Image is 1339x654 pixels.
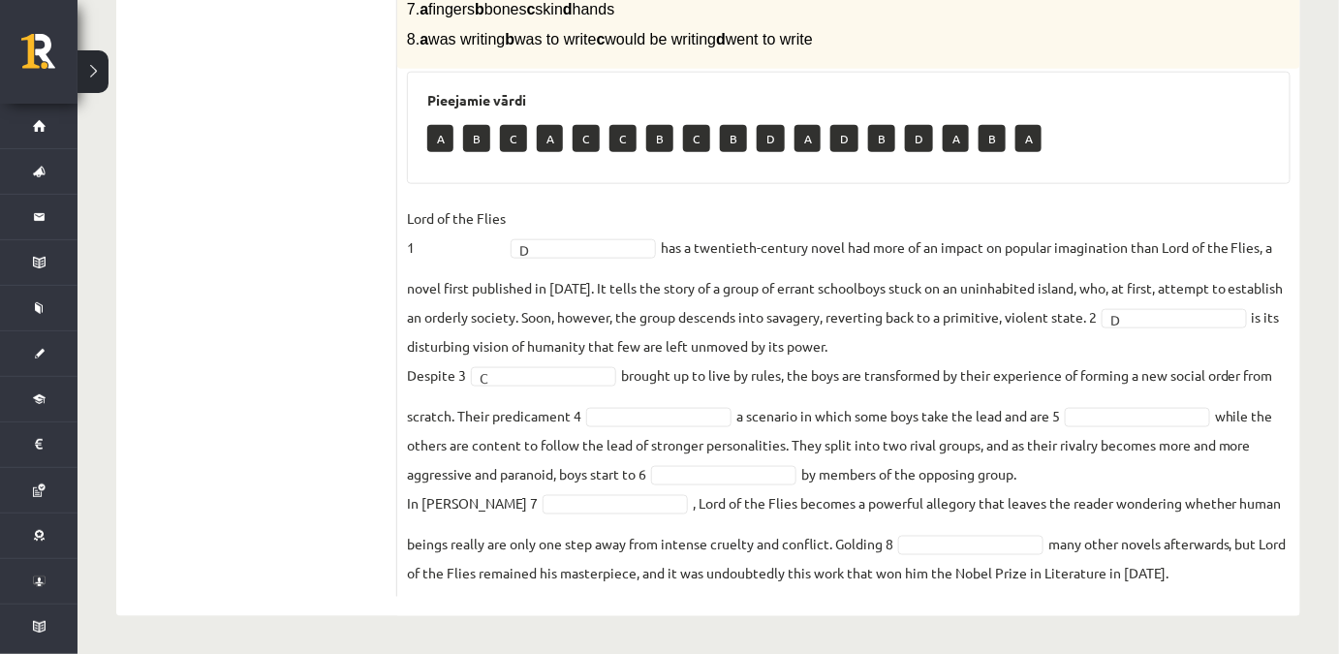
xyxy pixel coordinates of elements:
[830,125,858,152] p: D
[794,125,821,152] p: A
[1110,310,1221,329] span: D
[757,125,785,152] p: D
[407,360,466,389] p: Despite 3
[868,125,895,152] p: B
[716,31,726,47] b: d
[21,34,78,82] a: Rīgas 1. Tālmācības vidusskola
[420,1,428,17] b: a
[407,31,813,47] span: 8. was writing was to write would be writing went to write
[471,367,616,387] a: C
[979,125,1006,152] p: B
[519,240,630,260] span: D
[563,1,573,17] b: d
[511,239,656,259] a: D
[573,125,600,152] p: C
[500,125,527,152] p: C
[505,31,514,47] b: b
[463,125,490,152] p: B
[609,125,637,152] p: C
[527,1,536,17] b: c
[407,203,506,262] p: Lord of the Flies 1
[905,125,933,152] p: D
[943,125,969,152] p: A
[475,1,484,17] b: b
[427,125,453,152] p: A
[683,125,710,152] p: C
[537,125,563,152] p: A
[480,368,590,388] span: C
[646,125,673,152] p: B
[597,31,606,47] b: c
[407,203,1291,587] fieldset: has a twentieth-century novel had more of an impact on popular imagination than Lord of the Flies...
[427,92,1270,109] h3: Pieejamie vārdi
[407,1,614,17] span: 7. fingers bones skin hands
[420,31,428,47] b: a
[1015,125,1042,152] p: A
[1102,309,1247,328] a: D
[407,488,538,517] p: In [PERSON_NAME] 7
[720,125,747,152] p: B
